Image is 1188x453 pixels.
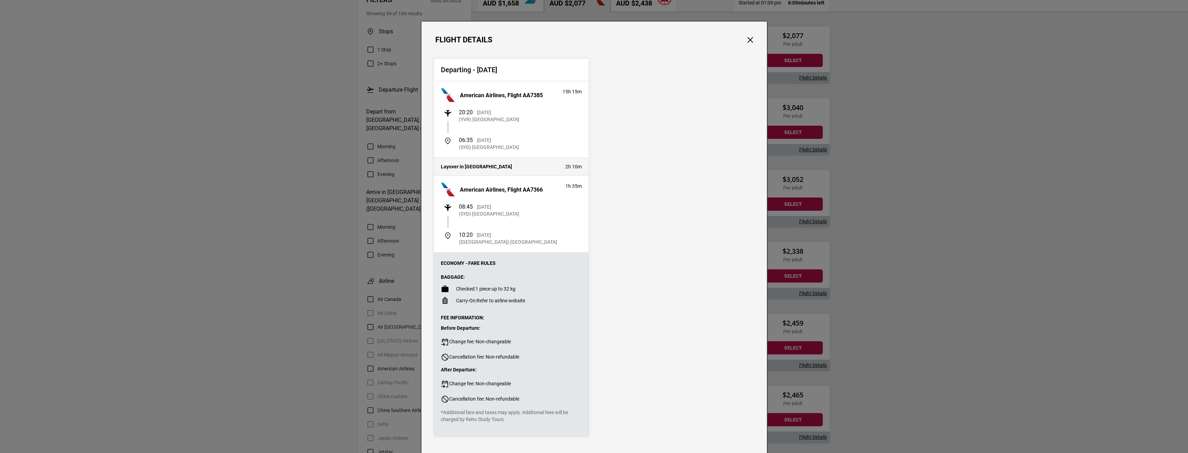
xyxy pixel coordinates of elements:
h2: Departing - [DATE] [441,66,582,74]
h4: Layover in [GEOGRAPHIC_DATA] [441,164,558,170]
p: Economy - Fare Rules [441,260,582,267]
p: (SYD) [GEOGRAPHIC_DATA] [459,144,519,151]
strong: After Departure: [441,367,477,372]
p: [DATE] [477,109,491,116]
span: Cancellation fee: Non-refundable [441,395,519,403]
button: Close [746,35,755,44]
strong: Before Departure: [441,325,480,331]
strong: Fee Information: [441,315,484,320]
span: 06:35 [459,137,473,143]
p: [DATE] [477,137,491,144]
img: American Airlines [441,88,455,102]
span: Cancellation fee: Non-refundable [441,353,519,361]
p: 1h 35m [565,183,582,190]
strong: Baggage: [441,274,465,280]
p: 2h 10m [565,163,582,170]
p: (SYD) [GEOGRAPHIC_DATA] [459,210,519,217]
span: 08:45 [459,203,473,210]
h3: American Airlines, Flight AA7366 [460,186,543,193]
span: 20:20 [459,109,473,116]
p: [DATE] [477,232,491,238]
span: Checked: [456,286,476,292]
img: American Airlines [441,183,455,196]
p: (YVR) [GEOGRAPHIC_DATA] [459,116,519,123]
p: 15h 15m [563,88,582,95]
h3: American Airlines, Flight AA7385 [460,92,543,99]
p: 1 piece up to 32 kg [456,285,515,292]
h1: Flight Details [435,35,493,44]
p: ([GEOGRAPHIC_DATA]) [GEOGRAPHIC_DATA] [459,238,557,245]
p: *Additional fare and taxes may apply. Additional fees will be charged by Reho Study Tours. [441,409,582,423]
span: Change fee: Non-changeable [441,338,511,346]
span: Carry-On: [456,298,477,303]
p: Refer to airline website [456,297,525,304]
span: Change fee: Non-changeable [441,380,511,388]
span: 10:20 [459,232,473,238]
p: [DATE] [477,203,491,210]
